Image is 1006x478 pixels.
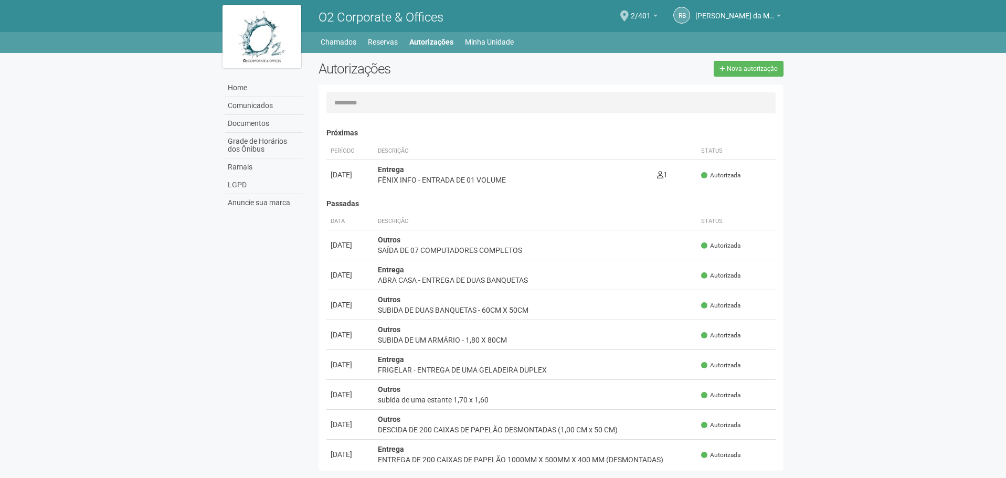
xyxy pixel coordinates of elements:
div: [DATE] [331,330,369,340]
span: O2 Corporate & Offices [319,10,443,25]
span: Autorizada [701,361,740,370]
a: Reservas [368,35,398,49]
div: ABRA CASA - ENTREGA DE DUAS BANQUETAS [378,275,693,285]
span: Autorizada [701,271,740,280]
th: Data [326,213,374,230]
strong: Outros [378,415,400,423]
div: FRIGELAR - ENTREGA DE UMA GELADEIRA DUPLEX [378,365,693,375]
th: Status [697,143,776,160]
a: Autorizações [409,35,453,49]
a: Home [225,79,303,97]
div: subida de uma estante 1,70 x 1,60 [378,395,693,405]
span: Nova autorização [727,65,778,72]
th: Status [697,213,776,230]
div: [DATE] [331,389,369,400]
th: Período [326,143,374,160]
strong: Entrega [378,265,404,274]
img: logo.jpg [223,5,301,68]
span: Autorizada [701,451,740,460]
div: DESCIDA DE 200 CAIXAS DE PAPELÃO DESMONTADAS (1,00 CM x 50 CM) [378,424,693,435]
span: Autorizada [701,331,740,340]
strong: Outros [378,295,400,304]
th: Descrição [374,213,697,230]
strong: Entrega [378,355,404,364]
div: FÊNIX INFO - ENTRADA DE 01 VOLUME [378,175,649,185]
div: [DATE] [331,449,369,460]
span: Raul Barrozo da Motta Junior [695,2,774,20]
a: Documentos [225,115,303,133]
div: ENTREGA DE 200 CAIXAS DE PAPELÃO 1000MM X 500MM X 400 MM (DESMONTADAS) [378,454,693,465]
h4: Próximas [326,129,776,137]
div: [DATE] [331,270,369,280]
th: Descrição [374,143,653,160]
a: [PERSON_NAME] da Motta Junior [695,13,781,22]
h4: Passadas [326,200,776,208]
span: Autorizada [701,241,740,250]
span: Autorizada [701,421,740,430]
a: RB [673,7,690,24]
h2: Autorizações [319,61,543,77]
span: Autorizada [701,301,740,310]
a: Comunicados [225,97,303,115]
div: [DATE] [331,359,369,370]
a: Grade de Horários dos Ônibus [225,133,303,158]
span: Autorizada [701,391,740,400]
a: Anuncie sua marca [225,194,303,211]
span: 2/401 [631,2,651,20]
strong: Outros [378,236,400,244]
a: Nova autorização [714,61,783,77]
div: [DATE] [331,169,369,180]
div: [DATE] [331,240,369,250]
strong: Entrega [378,445,404,453]
a: LGPD [225,176,303,194]
strong: Outros [378,325,400,334]
div: SUBIDA DE UM ARMÁRIO - 1,80 X 80CM [378,335,693,345]
strong: Entrega [378,165,404,174]
a: Ramais [225,158,303,176]
strong: Outros [378,385,400,394]
span: Autorizada [701,171,740,180]
div: [DATE] [331,419,369,430]
div: [DATE] [331,300,369,310]
a: 2/401 [631,13,658,22]
a: Minha Unidade [465,35,514,49]
a: Chamados [321,35,356,49]
span: 1 [657,171,668,179]
div: SAÍDA DE 07 COMPUTADORES COMPLETOS [378,245,693,256]
div: SUBIDA DE DUAS BANQUETAS - 60CM X 50CM [378,305,693,315]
